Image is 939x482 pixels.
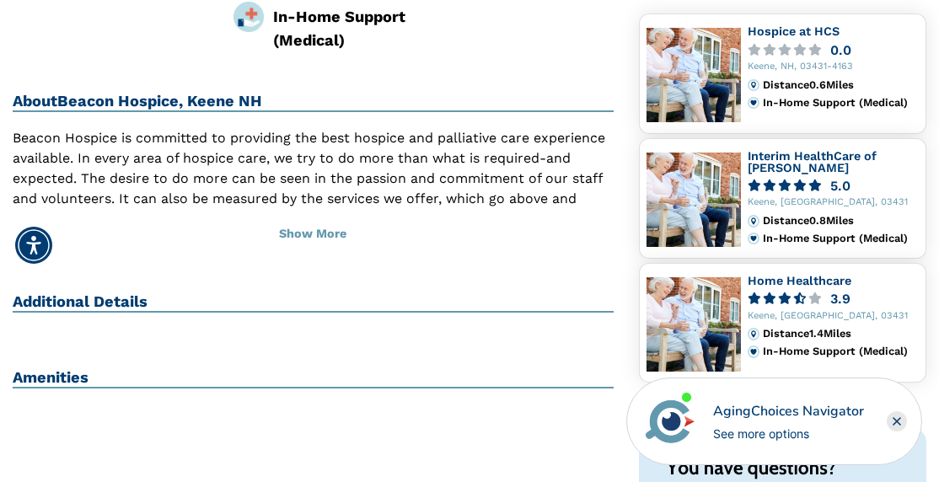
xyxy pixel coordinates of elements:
[748,274,851,287] a: Home Healthcare
[15,227,52,264] div: Accessibility Menu
[887,411,907,431] div: Close
[763,328,919,340] div: Distance 1.4 Miles
[748,215,759,227] img: distance.svg
[748,24,840,38] a: Hospice at HCS
[641,393,699,450] img: avatar
[748,311,919,322] div: Keene, [GEOGRAPHIC_DATA], 03431
[748,179,919,192] a: 5.0
[273,5,411,51] div: In-Home Support (Medical)
[830,44,851,56] div: 0.0
[748,197,919,208] div: Keene, [GEOGRAPHIC_DATA], 03431
[830,179,850,192] div: 5.0
[748,97,759,109] img: primary.svg
[830,292,850,305] div: 3.9
[13,128,614,330] p: Beacon Hospice is committed to providing the best hospice and palliative care experience availabl...
[748,292,919,305] a: 3.9
[13,292,614,313] h2: Additional Details
[13,216,614,253] button: Show More
[748,79,759,91] img: distance.svg
[713,425,864,442] div: See more options
[748,62,919,72] div: Keene, NH, 03431-4163
[748,233,759,244] img: primary.svg
[13,368,614,388] h2: Amenities
[763,79,919,91] div: Distance 0.6 Miles
[748,149,877,174] a: Interim HealthCare of [PERSON_NAME]
[763,215,919,227] div: Distance 0.8 Miles
[748,328,759,340] img: distance.svg
[763,97,919,109] div: In-Home Support (Medical)
[748,345,759,357] img: primary.svg
[713,401,864,421] div: AgingChoices Navigator
[763,233,919,244] div: In-Home Support (Medical)
[748,44,919,56] a: 0.0
[763,345,919,357] div: In-Home Support (Medical)
[13,92,614,112] h2: About Beacon Hospice, Keene NH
